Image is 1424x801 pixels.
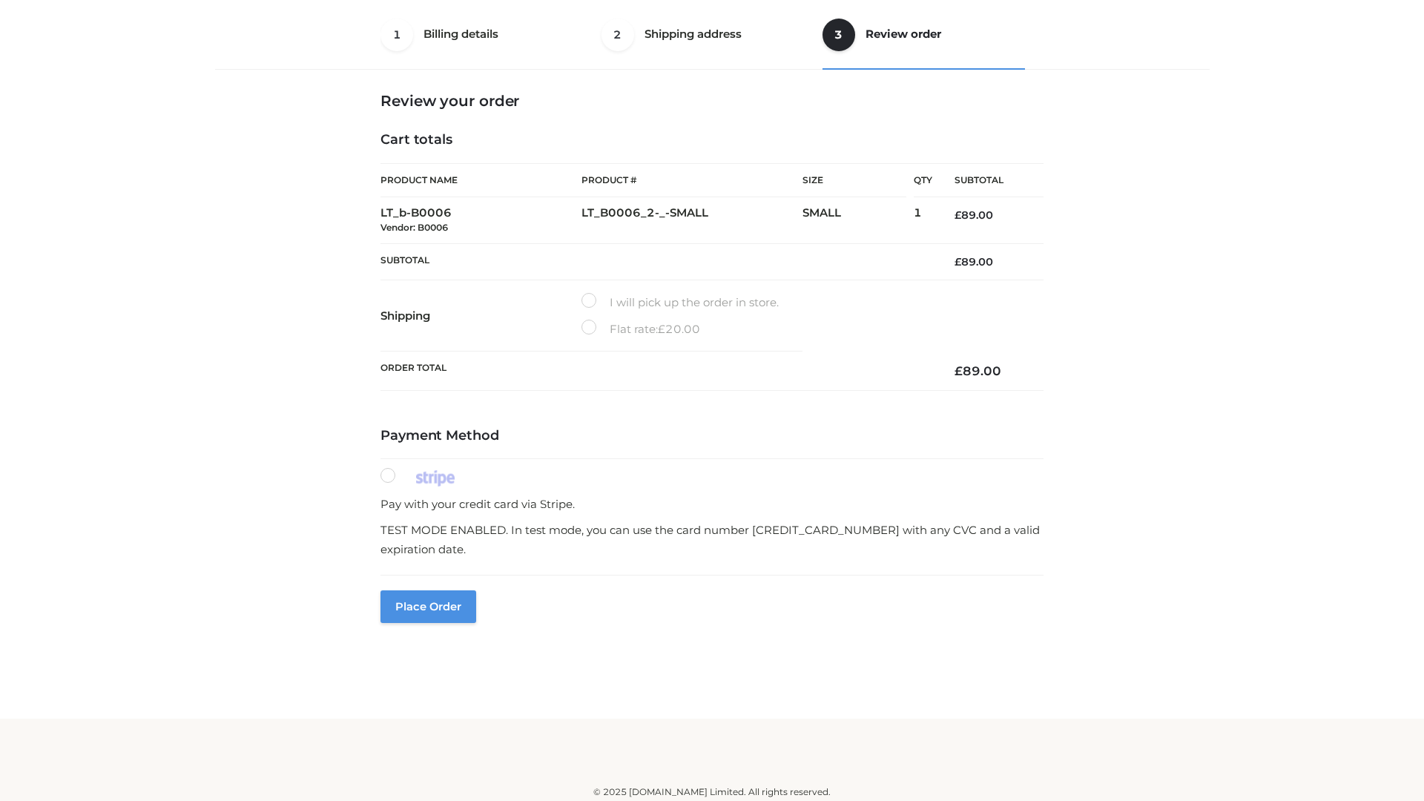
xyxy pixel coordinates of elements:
span: £ [955,363,963,378]
span: £ [955,255,961,268]
bdi: 89.00 [955,363,1001,378]
th: Subtotal [932,164,1044,197]
td: LT_B0006_2-_-SMALL [581,197,802,244]
small: Vendor: B0006 [380,222,448,233]
th: Order Total [380,352,932,391]
bdi: 20.00 [658,322,700,336]
td: LT_b-B0006 [380,197,581,244]
span: £ [955,208,961,222]
th: Shipping [380,280,581,352]
th: Qty [914,163,932,197]
button: Place order [380,590,476,623]
div: © 2025 [DOMAIN_NAME] Limited. All rights reserved. [220,785,1204,800]
p: Pay with your credit card via Stripe. [380,495,1044,514]
span: £ [658,322,665,336]
p: TEST MODE ENABLED. In test mode, you can use the card number [CREDIT_CARD_NUMBER] with any CVC an... [380,521,1044,558]
h3: Review your order [380,92,1044,110]
h4: Payment Method [380,428,1044,444]
h4: Cart totals [380,132,1044,148]
th: Product # [581,163,802,197]
td: 1 [914,197,932,244]
label: I will pick up the order in store. [581,293,779,312]
th: Product Name [380,163,581,197]
th: Subtotal [380,243,932,280]
bdi: 89.00 [955,208,993,222]
td: SMALL [802,197,914,244]
th: Size [802,164,906,197]
bdi: 89.00 [955,255,993,268]
label: Flat rate: [581,320,700,339]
